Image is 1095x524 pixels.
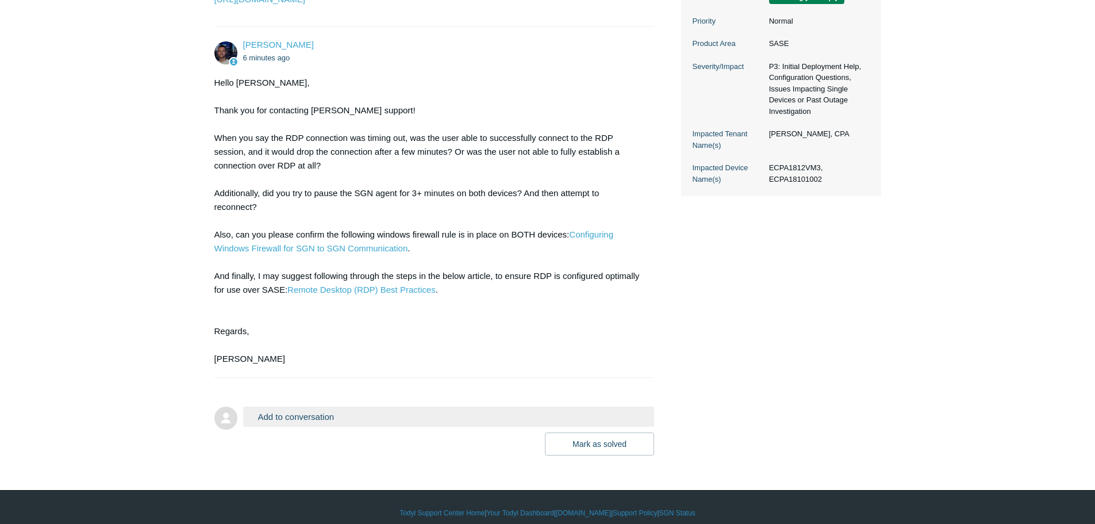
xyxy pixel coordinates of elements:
[243,40,314,49] a: [PERSON_NAME]
[556,508,611,518] a: [DOMAIN_NAME]
[763,128,870,140] dd: [PERSON_NAME], CPA
[763,16,870,27] dd: Normal
[214,508,881,518] div: | | | |
[214,230,614,253] a: Configuring Windows Firewall for SGN to SGN Communication
[659,508,696,518] a: SGN Status
[763,61,870,117] dd: P3: Initial Deployment Help, Configuration Questions, Issues Impacting Single Devices or Past Out...
[243,407,655,427] button: Add to conversation
[693,162,763,185] dt: Impacted Device Name(s)
[613,508,657,518] a: Support Policy
[214,76,643,366] div: Hello [PERSON_NAME], Thank you for contacting [PERSON_NAME] support! When you say the RDP connect...
[693,16,763,27] dt: Priority
[399,508,485,518] a: Todyl Support Center Home
[243,53,290,62] time: 09/15/2025, 10:12
[486,508,554,518] a: Your Todyl Dashboard
[763,162,870,185] dd: ECPA1812VM3, ECPA18101002
[693,61,763,72] dt: Severity/Impact
[763,38,870,49] dd: SASE
[693,38,763,49] dt: Product Area
[243,40,314,49] span: Connor Davis
[545,433,654,456] button: Mark as solved
[693,128,763,151] dt: Impacted Tenant Name(s)
[287,285,436,294] a: Remote Desktop (RDP) Best Practices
